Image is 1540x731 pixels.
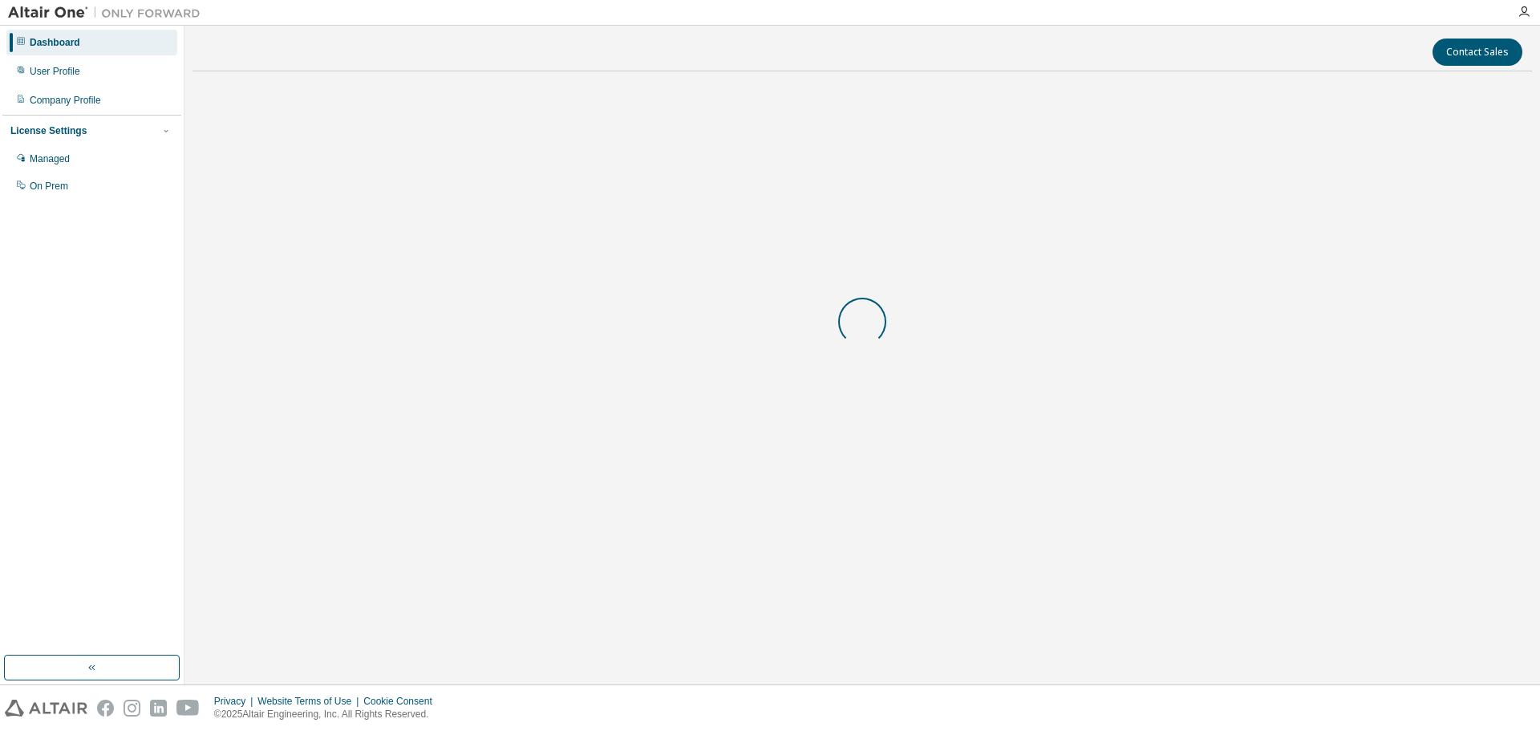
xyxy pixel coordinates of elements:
div: Cookie Consent [363,695,441,708]
img: Altair One [8,5,209,21]
div: On Prem [30,180,68,193]
div: Website Terms of Use [257,695,363,708]
p: © 2025 Altair Engineering, Inc. All Rights Reserved. [214,708,442,721]
div: User Profile [30,65,80,78]
img: altair_logo.svg [5,700,87,717]
img: youtube.svg [176,700,200,717]
img: instagram.svg [124,700,140,717]
div: License Settings [10,124,87,137]
div: Privacy [214,695,257,708]
div: Managed [30,152,70,165]
img: facebook.svg [97,700,114,717]
div: Company Profile [30,94,101,107]
div: Dashboard [30,36,80,49]
button: Contact Sales [1433,39,1522,66]
img: linkedin.svg [150,700,167,717]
